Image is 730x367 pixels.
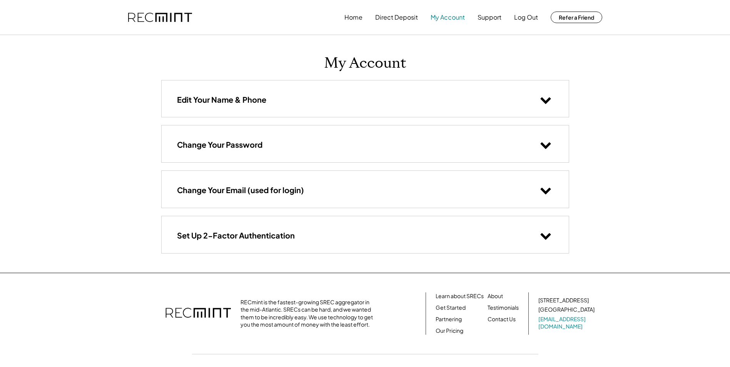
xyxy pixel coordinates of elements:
div: RECmint is the fastest-growing SREC aggregator in the mid-Atlantic. SRECs can be hard, and we wan... [241,299,377,329]
img: recmint-logotype%403x.png [165,300,231,327]
button: Log Out [514,10,538,25]
a: [EMAIL_ADDRESS][DOMAIN_NAME] [538,315,596,330]
div: [STREET_ADDRESS] [538,297,589,304]
a: Our Pricing [436,327,463,335]
h3: Change Your Email (used for login) [177,185,304,195]
a: Get Started [436,304,466,312]
h3: Set Up 2-Factor Authentication [177,230,295,240]
h3: Edit Your Name & Phone [177,95,266,105]
h3: Change Your Password [177,140,262,150]
h1: My Account [324,54,406,72]
a: Learn about SRECs [436,292,484,300]
a: Partnering [436,315,462,323]
button: My Account [431,10,465,25]
button: Refer a Friend [551,12,602,23]
a: About [488,292,503,300]
div: [GEOGRAPHIC_DATA] [538,306,595,314]
button: Support [478,10,501,25]
button: Home [344,10,362,25]
img: recmint-logotype%403x.png [128,13,192,22]
a: Testimonials [488,304,519,312]
button: Direct Deposit [375,10,418,25]
a: Contact Us [488,315,516,323]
